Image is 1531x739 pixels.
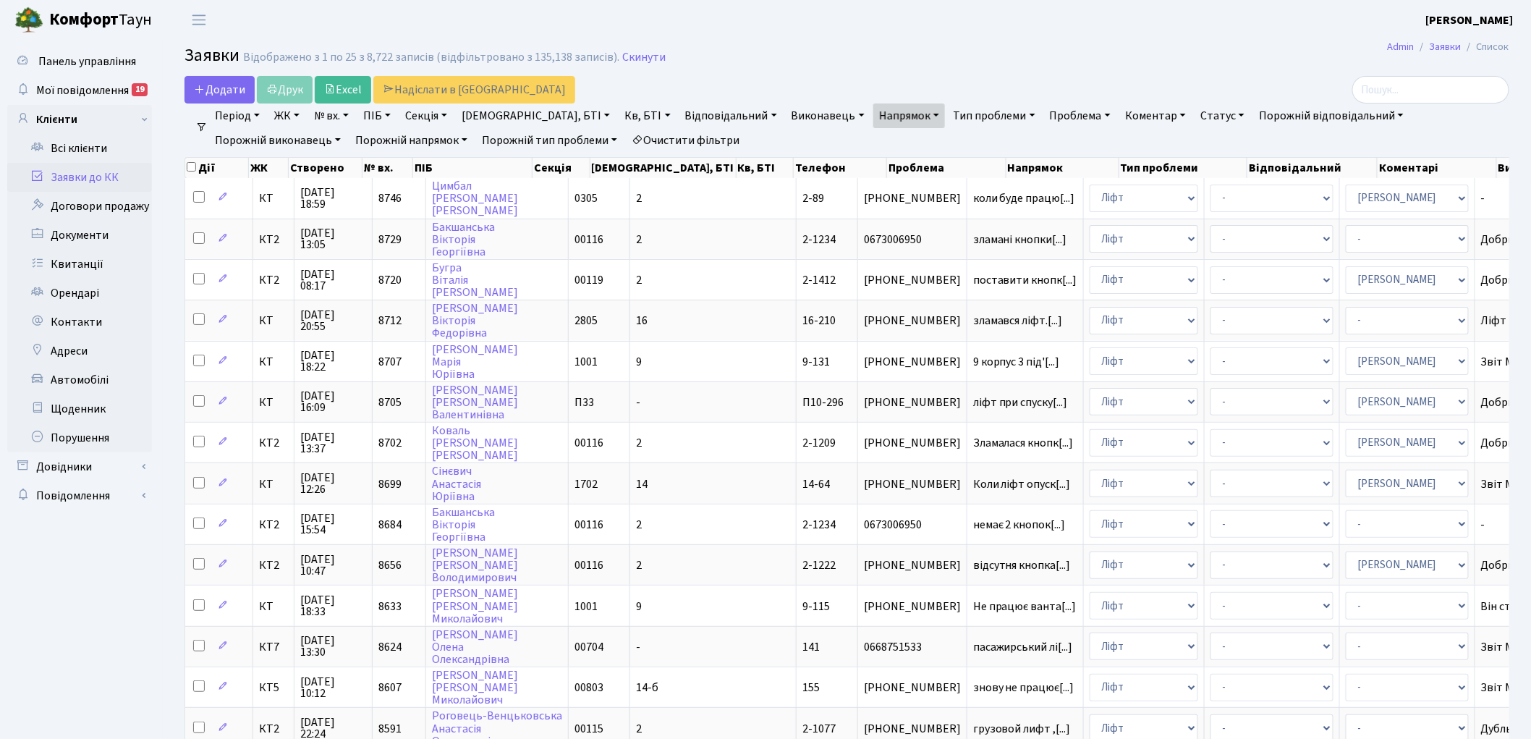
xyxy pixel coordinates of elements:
span: 9-131 [802,354,830,370]
span: зламався ліфт.[...] [973,313,1063,329]
span: Додати [194,82,245,98]
span: КТ [259,478,288,490]
span: 2 [636,557,642,573]
span: 2-1234 [802,232,836,248]
span: 16 [636,313,648,329]
a: БакшанськаВікторіяГеоргіївна [432,504,495,545]
span: КТ2 [259,723,288,735]
span: 8702 [378,435,402,451]
span: КТ [259,315,288,326]
button: Переключити навігацію [181,8,217,32]
a: Виконавець [786,104,870,128]
a: Порожній тип проблеми [476,128,623,153]
span: 155 [802,680,820,696]
a: Відповідальний [679,104,783,128]
th: Дії [185,158,249,178]
a: [DEMOGRAPHIC_DATA], БТІ [456,104,616,128]
a: Мої повідомлення19 [7,76,152,105]
a: № вх. [308,104,355,128]
b: [PERSON_NAME] [1426,12,1514,28]
span: КТ5 [259,682,288,693]
span: Мої повідомлення [36,83,129,98]
span: Заявки [185,43,239,68]
span: 00116 [574,557,603,573]
a: БуграВіталія[PERSON_NAME] [432,260,518,300]
span: 0673006950 [864,519,961,531]
a: Довідники [7,452,152,481]
span: 0668751533 [864,641,961,653]
a: Коваль[PERSON_NAME][PERSON_NAME] [432,423,518,463]
span: Зламалася кнопк[...] [973,435,1074,451]
span: [PHONE_NUMBER] [864,193,961,204]
a: Порушення [7,423,152,452]
span: [PHONE_NUMBER] [864,274,961,286]
span: 8712 [378,313,402,329]
span: [PHONE_NUMBER] [864,682,961,693]
span: КТ [259,193,288,204]
a: Admin [1388,39,1415,54]
a: СінєвичАнастасіяЮріївна [432,464,481,504]
a: [PERSON_NAME] [1426,12,1514,29]
span: 8746 [378,190,402,206]
span: [DATE] 18:33 [300,594,366,617]
a: Квитанції [7,250,152,279]
a: Період [209,104,266,128]
th: № вх. [362,158,413,178]
nav: breadcrumb [1366,32,1531,62]
span: КТ2 [259,559,288,571]
span: КТ2 [259,437,288,449]
a: Адреси [7,337,152,366]
th: Створено [289,158,362,178]
span: 2 [636,232,642,248]
span: 2-1412 [802,272,836,288]
span: 9 корпус 3 під'[...] [973,354,1060,370]
span: 00116 [574,517,603,533]
a: Панель управління [7,47,152,76]
span: - [636,394,640,410]
span: 8720 [378,272,402,288]
a: Порожній виконавець [209,128,347,153]
span: КТ [259,356,288,368]
span: 00803 [574,680,603,696]
span: [DATE] 08:17 [300,269,366,292]
th: Проблема [887,158,1006,178]
a: ПІБ [357,104,396,128]
span: 14-б [636,680,658,696]
span: 8591 [378,721,402,737]
span: 00116 [574,232,603,248]
a: [PERSON_NAME][PERSON_NAME]Володимирович [432,545,518,586]
span: КТ2 [259,274,288,286]
span: знову не працює[...] [973,680,1074,696]
span: - [636,639,640,655]
span: 9-115 [802,599,830,615]
span: 141 [802,639,820,655]
span: 8705 [378,394,402,410]
span: КТ [259,601,288,612]
span: [DATE] 15:54 [300,512,366,536]
div: 19 [132,83,148,96]
span: [DATE] 13:05 [300,227,366,250]
span: 16-210 [802,313,836,329]
span: 2 [636,190,642,206]
a: Всі клієнти [7,134,152,163]
a: Заявки [1430,39,1462,54]
th: ПІБ [413,158,533,178]
span: КТ2 [259,519,288,531]
span: 14-64 [802,476,830,492]
span: [PHONE_NUMBER] [864,397,961,408]
span: 2-1209 [802,435,836,451]
span: [DATE] 10:12 [300,676,366,699]
a: ЖК [268,104,305,128]
a: Контакти [7,308,152,337]
span: [DATE] 13:37 [300,431,366,455]
a: [PERSON_NAME][PERSON_NAME]Миколайович [432,667,518,708]
a: Додати [185,76,255,104]
span: 2805 [574,313,598,329]
a: Клієнти [7,105,152,134]
th: Тип проблеми [1119,158,1248,178]
span: 8729 [378,232,402,248]
span: 1001 [574,354,598,370]
a: Кв, БТІ [619,104,676,128]
a: [PERSON_NAME][PERSON_NAME]Валентинівна [432,382,518,423]
a: Цимбал[PERSON_NAME][PERSON_NAME] [432,178,518,219]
